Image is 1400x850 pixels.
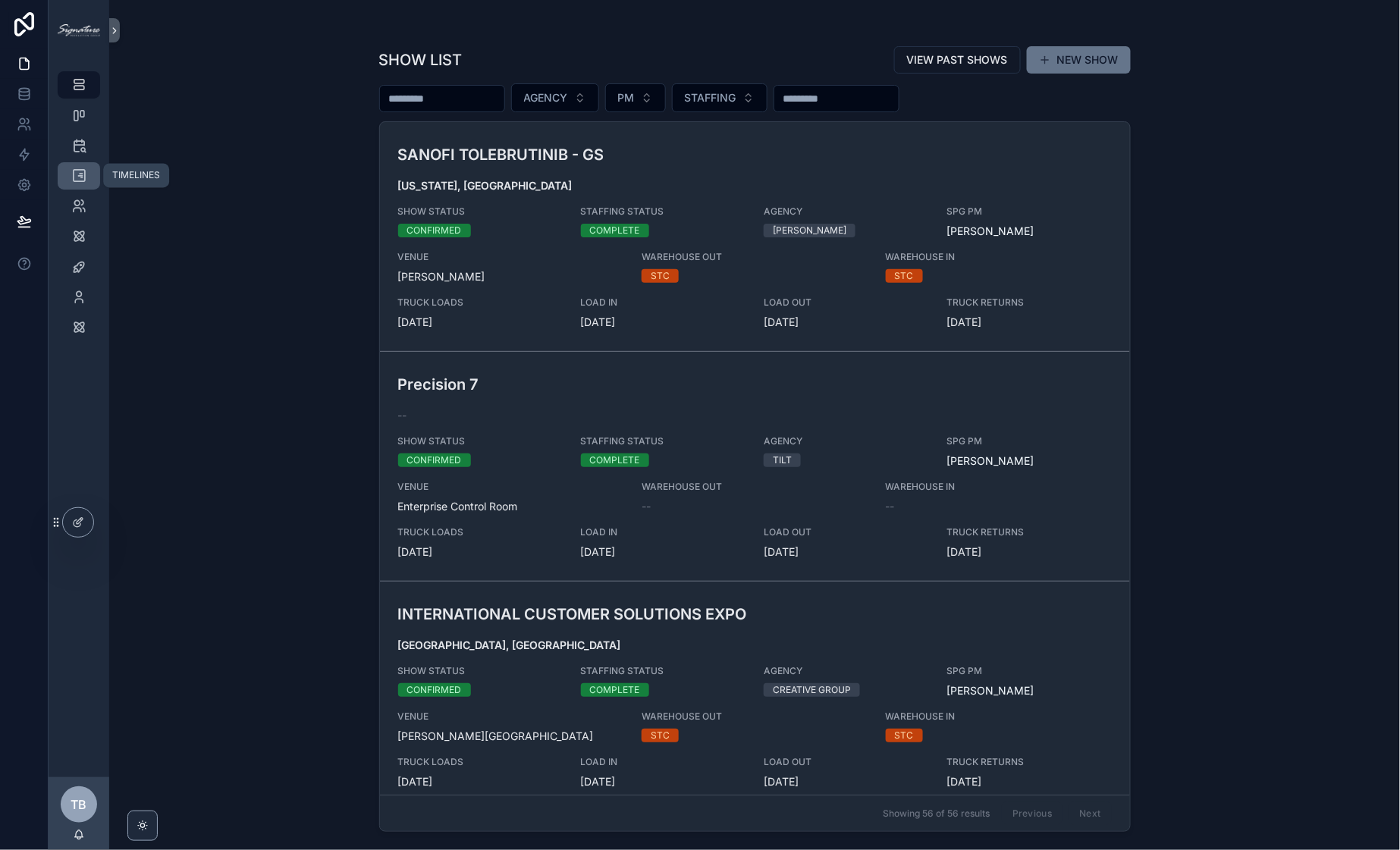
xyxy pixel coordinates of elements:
[581,205,746,218] span: STAFFING STATUS
[380,581,1130,811] a: INTERNATIONAL CUSTOMER SOLUTIONS EXPO[GEOGRAPHIC_DATA], [GEOGRAPHIC_DATA]SHOW STATUSCONFIRMEDSTAF...
[380,122,1130,351] a: SANOFI TOLEBRUTINIB - GS[US_STATE], [GEOGRAPHIC_DATA]SHOW STATUSCONFIRMEDSTAFFING STATUSCOMPLETEA...
[398,373,868,396] h3: Precision 7
[946,544,1111,560] span: [DATE]
[946,683,1034,698] a: [PERSON_NAME]
[764,296,928,309] span: LOAD OUT
[398,179,573,192] strong: [US_STATE], [GEOGRAPHIC_DATA]
[49,61,109,361] div: scrollable content
[642,710,868,723] span: WAREHOUSE OUT
[590,683,640,697] div: COMPLETE
[398,315,563,330] span: [DATE]
[398,269,624,284] span: [PERSON_NAME]
[1027,46,1131,74] button: NEW SHOW
[894,46,1021,74] button: VIEW PAST SHOWS
[895,729,914,742] div: STC
[764,315,928,330] span: [DATE]
[764,526,928,538] span: LOAD OUT
[398,205,563,218] span: SHOW STATUS
[112,170,160,182] div: TIMELINES
[618,90,635,105] span: PM
[581,665,746,677] span: STAFFING STATUS
[685,90,736,105] span: STAFFING
[407,224,462,237] div: CONFIRMED
[379,49,463,71] h1: SHOW LIST
[773,453,792,467] div: TILT
[581,774,746,789] span: [DATE]
[511,83,599,112] button: Select Button
[886,710,1050,723] span: WAREHOUSE IN
[642,499,651,514] span: --
[398,774,563,789] span: [DATE]
[883,808,990,820] span: Showing 56 of 56 results
[642,481,868,493] span: WAREHOUSE OUT
[398,544,563,560] span: [DATE]
[651,269,670,283] div: STC
[590,224,640,237] div: COMPLETE
[581,526,746,538] span: LOAD IN
[886,251,1050,263] span: WAREHOUSE IN
[642,251,868,263] span: WAREHOUSE OUT
[773,683,851,697] div: CREATIVE GROUP
[764,435,928,447] span: AGENCY
[895,269,914,283] div: STC
[398,143,868,166] h3: SANOFI TOLEBRUTINIB - GS
[581,435,746,447] span: STAFFING STATUS
[946,435,1111,447] span: SPG PM
[764,205,928,218] span: AGENCY
[407,683,462,697] div: CONFIRMED
[581,544,746,560] span: [DATE]
[946,205,1111,218] span: SPG PM
[605,83,666,112] button: Select Button
[651,729,670,742] div: STC
[946,756,1111,768] span: TRUCK RETURNS
[946,224,1034,239] a: [PERSON_NAME]
[946,526,1111,538] span: TRUCK RETURNS
[524,90,568,105] span: AGENCY
[946,453,1034,469] a: [PERSON_NAME]
[398,526,563,538] span: TRUCK LOADS
[590,453,640,467] div: COMPLETE
[398,435,563,447] span: SHOW STATUS
[773,224,846,237] div: [PERSON_NAME]
[398,710,624,723] span: VENUE
[886,499,895,514] span: --
[581,296,746,309] span: LOAD IN
[886,481,1050,493] span: WAREHOUSE IN
[946,665,1111,677] span: SPG PM
[398,603,868,626] h3: INTERNATIONAL CUSTOMER SOLUTIONS EXPO
[398,408,407,423] span: --
[398,665,563,677] span: SHOW STATUS
[946,774,1111,789] span: [DATE]
[380,351,1130,581] a: Precision 7--SHOW STATUSCONFIRMEDSTAFFING STATUSCOMPLETEAGENCYTILTSPG PM[PERSON_NAME]VENUEEnterpr...
[398,499,624,514] span: Enterprise Control Room
[398,638,621,651] strong: [GEOGRAPHIC_DATA], [GEOGRAPHIC_DATA]
[946,296,1111,309] span: TRUCK RETURNS
[672,83,767,112] button: Select Button
[71,795,87,814] span: TB
[58,24,100,36] img: App logo
[764,544,928,560] span: [DATE]
[764,774,928,789] span: [DATE]
[764,756,928,768] span: LOAD OUT
[398,296,563,309] span: TRUCK LOADS
[764,665,928,677] span: AGENCY
[398,756,563,768] span: TRUCK LOADS
[581,756,746,768] span: LOAD IN
[398,481,624,493] span: VENUE
[398,251,624,263] span: VENUE
[581,315,746,330] span: [DATE]
[946,315,1111,330] span: [DATE]
[407,453,462,467] div: CONFIRMED
[907,52,1008,67] span: VIEW PAST SHOWS
[398,729,624,744] span: [PERSON_NAME][GEOGRAPHIC_DATA]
